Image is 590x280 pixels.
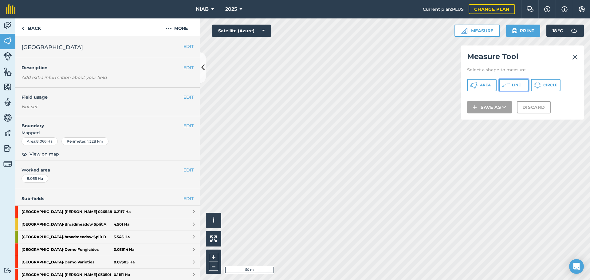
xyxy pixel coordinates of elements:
[3,160,12,168] img: svg+xml;base64,PD94bWwgdmVyc2lvbj0iMS4wIiBlbmNvZGluZz0idXRmLTgiPz4KPCEtLSBHZW5lcmF0b3I6IEFkb2JlIE...
[544,6,551,12] img: A question mark icon
[15,18,47,37] a: Back
[114,235,130,239] strong: 3.545 Ha
[15,206,200,218] a: [GEOGRAPHIC_DATA]-[PERSON_NAME] 0265480.2117 Ha
[3,113,12,122] img: svg+xml;base64,PD94bWwgdmVyc2lvbj0iMS4wIiBlbmNvZGluZz0idXRmLTgiPz4KPCEtLSBHZW5lcmF0b3I6IEFkb2JlIE...
[22,243,114,256] strong: [GEOGRAPHIC_DATA] - Demo Fungicides
[22,137,58,145] div: Area : 8.066 Ha
[3,67,12,76] img: svg+xml;base64,PHN2ZyB4bWxucz0iaHR0cDovL3d3dy53My5vcmcvMjAwMC9zdmciIHdpZHRoPSI1NiIgaGVpZ2h0PSI2MC...
[454,25,500,37] button: Measure
[22,218,114,231] strong: [GEOGRAPHIC_DATA] - Broadmeadow Split A
[467,67,578,73] p: Select a shape to measure
[22,64,194,71] h4: Description
[114,247,134,252] strong: 0.03614 Ha
[499,79,529,91] button: Line
[183,167,194,173] button: EDIT
[526,6,534,12] img: Two speech bubbles overlapping with the left bubble in the forefront
[480,83,491,88] span: Area
[469,4,515,14] a: Change plan
[15,256,200,268] a: [GEOGRAPHIC_DATA]-Demo Varieties0.07385 Ha
[3,144,12,153] img: svg+xml;base64,PD94bWwgdmVyc2lvbj0iMS4wIiBlbmNvZGluZz0idXRmLTgiPz4KPCEtLSBHZW5lcmF0b3I6IEFkb2JlIE...
[114,272,130,277] strong: 0.1151 Ha
[15,231,200,243] a: [GEOGRAPHIC_DATA]-broadmeadow Split B3.545 Ha
[467,52,578,64] h2: Measure Tool
[461,28,467,34] img: Ruler icon
[3,267,12,273] img: svg+xml;base64,PD94bWwgdmVyc2lvbj0iMS4wIiBlbmNvZGluZz0idXRmLTgiPz4KPCEtLSBHZW5lcmF0b3I6IEFkb2JlIE...
[22,256,114,268] strong: [GEOGRAPHIC_DATA] - Demo Varieties
[29,151,59,157] span: View on map
[213,216,214,224] span: i
[183,94,194,101] button: EDIT
[553,25,563,37] span: 18 ° C
[22,206,114,218] strong: [GEOGRAPHIC_DATA] - [PERSON_NAME] 026548
[546,25,584,37] button: 18 °C
[166,25,172,32] img: svg+xml;base64,PHN2ZyB4bWxucz0iaHR0cDovL3d3dy53My5vcmcvMjAwMC9zdmciIHdpZHRoPSIyMCIgaGVpZ2h0PSIyNC...
[543,83,557,88] span: Circle
[15,116,183,129] h4: Boundary
[114,260,135,265] strong: 0.07385 Ha
[3,128,12,138] img: svg+xml;base64,PD94bWwgdmVyc2lvbj0iMS4wIiBlbmNvZGluZz0idXRmLTgiPz4KPCEtLSBHZW5lcmF0b3I6IEFkb2JlIE...
[22,43,83,52] span: [GEOGRAPHIC_DATA]
[467,101,512,113] button: Save as
[15,243,200,256] a: [GEOGRAPHIC_DATA]-Demo Fungicides0.03614 Ha
[568,25,580,37] img: svg+xml;base64,PD94bWwgdmVyc2lvbj0iMS4wIiBlbmNvZGluZz0idXRmLTgiPz4KPCEtLSBHZW5lcmF0b3I6IEFkb2JlIE...
[154,18,200,37] button: More
[3,98,12,107] img: svg+xml;base64,PD94bWwgdmVyc2lvbj0iMS4wIiBlbmNvZGluZz0idXRmLTgiPz4KPCEtLSBHZW5lcmF0b3I6IEFkb2JlIE...
[473,104,477,111] img: svg+xml;base64,PHN2ZyB4bWxucz0iaHR0cDovL3d3dy53My5vcmcvMjAwMC9zdmciIHdpZHRoPSIxNCIgaGVpZ2h0PSIyNC...
[506,25,541,37] button: Print
[467,79,497,91] button: Area
[22,231,114,243] strong: [GEOGRAPHIC_DATA] - broadmeadow Split B
[225,6,237,13] span: 2025
[22,167,194,173] span: Worked area
[22,94,183,101] h4: Field usage
[183,64,194,71] button: EDIT
[423,6,464,13] span: Current plan : PLUS
[531,79,560,91] button: Circle
[3,82,12,92] img: svg+xml;base64,PHN2ZyB4bWxucz0iaHR0cDovL3d3dy53My5vcmcvMjAwMC9zdmciIHdpZHRoPSI1NiIgaGVpZ2h0PSI2MC...
[183,122,194,129] button: EDIT
[61,137,108,145] div: Perimeter : 1.328 km
[210,235,217,242] img: Four arrows, one pointing top left, one top right, one bottom right and the last bottom left
[183,195,194,202] a: EDIT
[183,43,194,50] button: EDIT
[561,6,568,13] img: svg+xml;base64,PHN2ZyB4bWxucz0iaHR0cDovL3d3dy53My5vcmcvMjAwMC9zdmciIHdpZHRoPSIxNyIgaGVpZ2h0PSIxNy...
[15,218,200,231] a: [GEOGRAPHIC_DATA]-Broadmeadow Split A4.501 Ha
[517,101,551,113] button: Discard
[3,21,12,30] img: svg+xml;base64,PD94bWwgdmVyc2lvbj0iMS4wIiBlbmNvZGluZz0idXRmLTgiPz4KPCEtLSBHZW5lcmF0b3I6IEFkb2JlIE...
[572,53,578,61] img: svg+xml;base64,PHN2ZyB4bWxucz0iaHR0cDovL3d3dy53My5vcmcvMjAwMC9zdmciIHdpZHRoPSIyMiIgaGVpZ2h0PSIzMC...
[114,209,131,214] strong: 0.2117 Ha
[569,259,584,274] div: Open Intercom Messenger
[212,25,271,37] button: Satellite (Azure)
[22,150,59,158] button: View on map
[22,75,107,80] em: Add extra information about your field
[206,213,221,228] button: i
[209,262,218,271] button: –
[3,52,12,61] img: svg+xml;base64,PD94bWwgdmVyc2lvbj0iMS4wIiBlbmNvZGluZz0idXRmLTgiPz4KPCEtLSBHZW5lcmF0b3I6IEFkb2JlIE...
[512,27,517,34] img: svg+xml;base64,PHN2ZyB4bWxucz0iaHR0cDovL3d3dy53My5vcmcvMjAwMC9zdmciIHdpZHRoPSIxOSIgaGVpZ2h0PSIyNC...
[3,36,12,45] img: svg+xml;base64,PHN2ZyB4bWxucz0iaHR0cDovL3d3dy53My5vcmcvMjAwMC9zdmciIHdpZHRoPSI1NiIgaGVpZ2h0PSI2MC...
[22,25,24,32] img: svg+xml;base64,PHN2ZyB4bWxucz0iaHR0cDovL3d3dy53My5vcmcvMjAwMC9zdmciIHdpZHRoPSI5IiBoZWlnaHQ9IjI0Ii...
[578,6,585,12] img: A cog icon
[15,129,200,136] span: Mapped
[15,195,200,202] h4: Sub-fields
[22,150,27,158] img: svg+xml;base64,PHN2ZyB4bWxucz0iaHR0cDovL3d3dy53My5vcmcvMjAwMC9zdmciIHdpZHRoPSIxOCIgaGVpZ2h0PSIyNC...
[6,4,15,14] img: fieldmargin Logo
[512,83,521,88] span: Line
[22,104,194,110] div: Not set
[196,6,209,13] span: NIAB
[209,253,218,262] button: +
[22,175,48,183] div: 8.066 Ha
[114,222,129,227] strong: 4.501 Ha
